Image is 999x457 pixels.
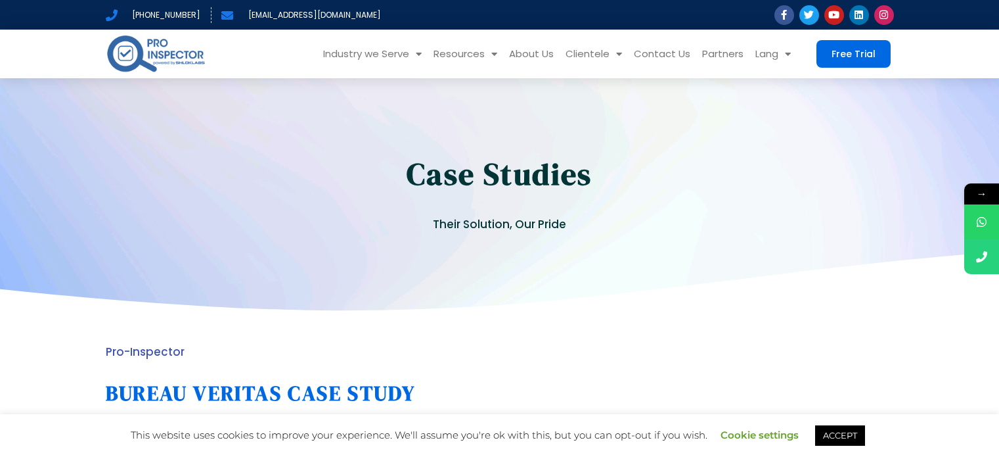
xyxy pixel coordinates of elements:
a: Cookie settings [721,429,799,441]
span: [PHONE_NUMBER] [129,7,200,23]
span: [EMAIL_ADDRESS][DOMAIN_NAME] [245,7,381,23]
a: ACCEPT [815,425,865,446]
a: Industry we Serve [317,30,428,78]
a: Clientele [560,30,628,78]
span: This website uses cookies to improve your experience. We'll assume you're ok with this, but you c... [131,429,868,441]
h3: Pro-Inspector [106,341,894,363]
a: Contact Us [628,30,696,78]
img: pro-inspector-logo [106,33,206,74]
h1: BUREAU VERITAS CASE STUDY [106,376,894,411]
a: Partners [696,30,749,78]
span: Free Trial [832,49,876,59]
div: Their Solution, Our Pride [112,213,887,235]
h1: Case Studies [112,149,887,200]
nav: Menu [227,30,797,78]
a: About Us [503,30,560,78]
span: → [964,183,999,204]
a: Lang [749,30,797,78]
a: [EMAIL_ADDRESS][DOMAIN_NAME] [221,7,381,23]
a: Free Trial [816,40,891,68]
a: Resources [428,30,503,78]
